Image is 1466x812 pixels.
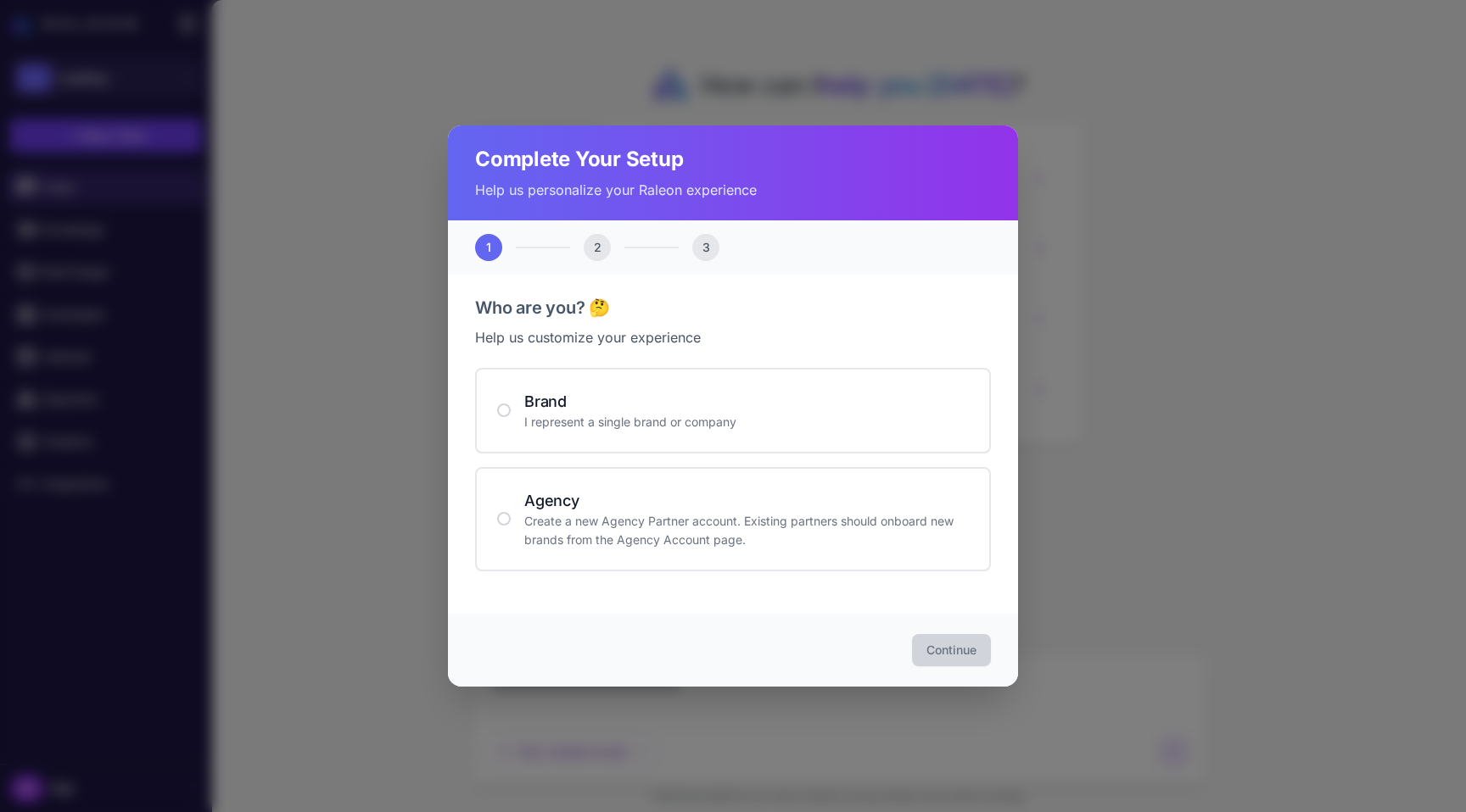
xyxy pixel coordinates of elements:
div: 2 [584,234,611,261]
p: Help us personalize your Raleon experience [475,180,991,200]
p: I represent a single brand or company [524,413,969,431]
h2: Complete Your Setup [475,146,991,173]
button: Continue [912,634,991,666]
div: 1 [475,234,502,261]
h3: Who are you? 🤔 [475,295,991,320]
h4: Brand [524,390,969,413]
p: Help us customize your experience [475,327,991,348]
div: 3 [692,234,719,261]
p: Create a new Agency Partner account. Existing partners should onboard new brands from the Agency ... [524,512,969,549]
span: Continue [926,642,976,659]
h4: Agency [524,489,969,512]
